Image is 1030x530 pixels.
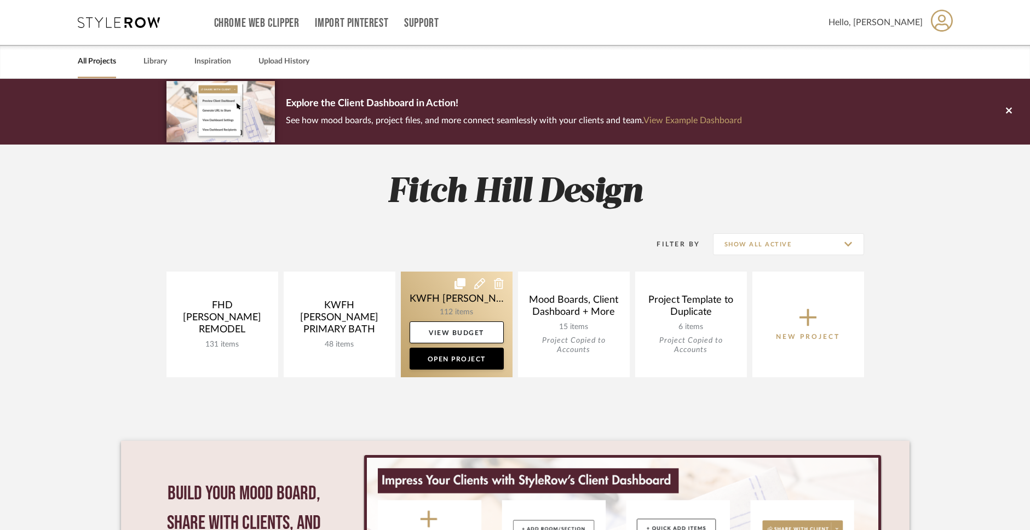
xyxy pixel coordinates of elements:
[752,272,864,377] button: New Project
[527,294,621,322] div: Mood Boards, Client Dashboard + More
[194,54,231,69] a: Inspiration
[644,336,738,355] div: Project Copied to Accounts
[404,19,439,28] a: Support
[258,54,309,69] a: Upload History
[776,331,840,342] p: New Project
[643,239,700,250] div: Filter By
[527,336,621,355] div: Project Copied to Accounts
[214,19,300,28] a: Chrome Web Clipper
[166,81,275,142] img: d5d033c5-7b12-40c2-a960-1ecee1989c38.png
[410,348,504,370] a: Open Project
[78,54,116,69] a: All Projects
[527,322,621,332] div: 15 items
[175,299,269,340] div: FHD [PERSON_NAME] REMODEL
[315,19,388,28] a: Import Pinterest
[292,340,387,349] div: 48 items
[286,95,742,113] p: Explore the Client Dashboard in Action!
[286,113,742,128] p: See how mood boards, project files, and more connect seamlessly with your clients and team.
[643,116,742,125] a: View Example Dashboard
[175,340,269,349] div: 131 items
[410,321,504,343] a: View Budget
[121,172,910,213] h2: Fitch Hill Design
[143,54,167,69] a: Library
[644,294,738,322] div: Project Template to Duplicate
[828,16,923,29] span: Hello, [PERSON_NAME]
[644,322,738,332] div: 6 items
[292,299,387,340] div: KWFH [PERSON_NAME] PRIMARY BATH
